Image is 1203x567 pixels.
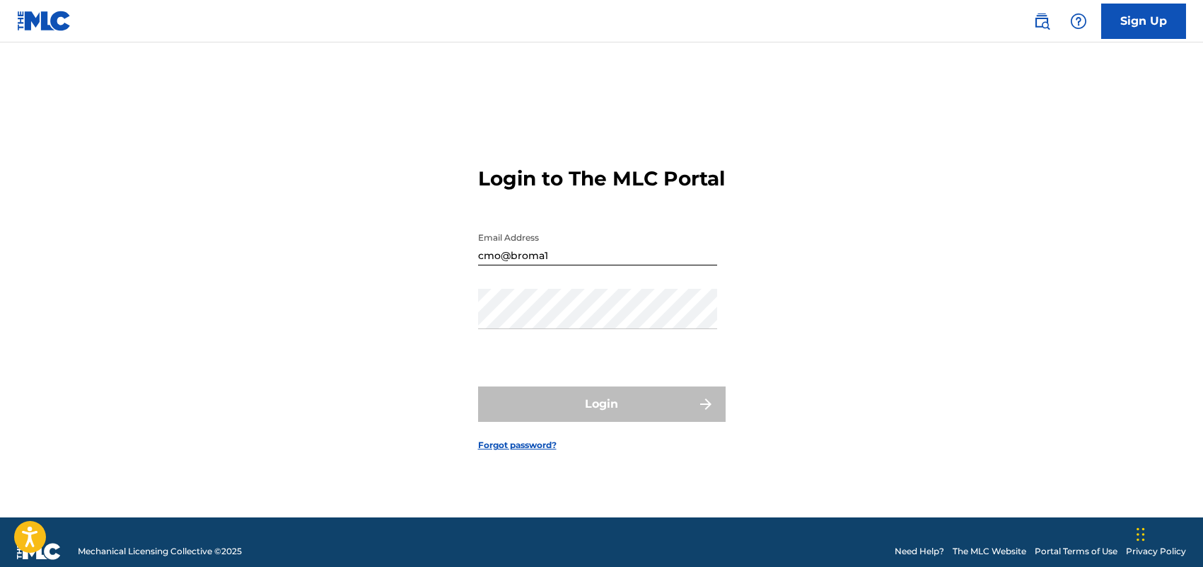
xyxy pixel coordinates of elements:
[478,439,557,452] a: Forgot password?
[1035,545,1117,558] a: Portal Terms of Use
[1126,545,1186,558] a: Privacy Policy
[17,11,71,31] img: MLC Logo
[953,545,1026,558] a: The MLC Website
[1137,513,1145,556] div: Перетащить
[1101,4,1186,39] a: Sign Up
[78,545,242,558] span: Mechanical Licensing Collective © 2025
[1070,13,1087,30] img: help
[895,545,944,558] a: Need Help?
[1132,499,1203,567] iframe: Chat Widget
[1132,499,1203,567] div: Виджет чата
[17,543,61,560] img: logo
[1028,7,1056,35] a: Public Search
[478,166,725,191] h3: Login to The MLC Portal
[1064,7,1093,35] div: Help
[1033,13,1050,30] img: search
